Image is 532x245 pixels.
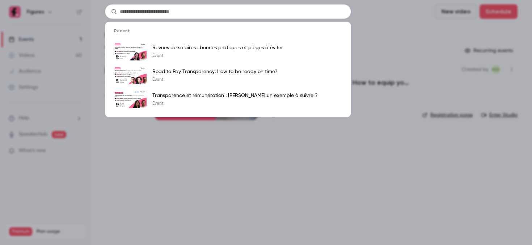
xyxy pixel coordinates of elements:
img: Road to Pay Transparency: How to be ready on time? [114,66,147,84]
p: Event [152,53,283,59]
p: Event [152,101,318,106]
li: Recent [105,28,351,39]
img: Transparence et rémunération : Danone un exemple à suivre ? [114,90,147,108]
img: Revues de salaires : bonnes pratiques et pièges à éviter [114,42,147,60]
p: Event [152,77,278,83]
p: Transparence et rémunération : [PERSON_NAME] un exemple à suivre ? [152,92,318,99]
p: Road to Pay Transparency: How to be ready on time? [152,68,278,75]
p: Revues de salaires : bonnes pratiques et pièges à éviter [152,44,283,51]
